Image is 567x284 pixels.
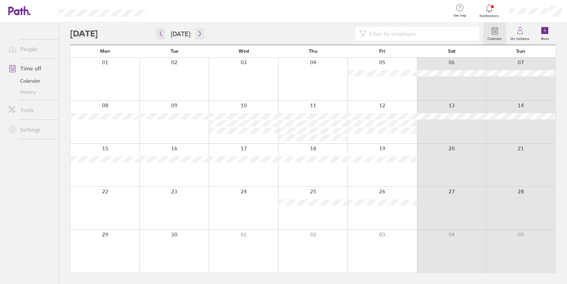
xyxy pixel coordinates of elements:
[170,48,178,54] span: Tue
[483,35,506,41] label: Calendar
[3,75,59,86] a: Calendar
[366,27,475,40] input: Filter by employee
[478,14,501,18] span: Notifications
[448,48,456,54] span: Sat
[239,48,249,54] span: Wed
[3,86,59,98] a: History
[379,48,385,54] span: Fri
[449,14,471,18] span: Get help
[3,103,59,117] a: Tools
[537,35,553,41] label: Book
[100,48,110,54] span: Mon
[506,35,534,41] label: My holidays
[3,42,59,56] a: People
[483,23,506,45] a: Calendar
[165,28,196,40] button: [DATE]
[516,48,525,54] span: Sun
[309,48,317,54] span: Thu
[3,123,59,136] a: Settings
[534,23,556,45] a: Book
[3,61,59,75] a: Time off
[478,3,501,18] a: Notifications
[506,23,534,45] a: My holidays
